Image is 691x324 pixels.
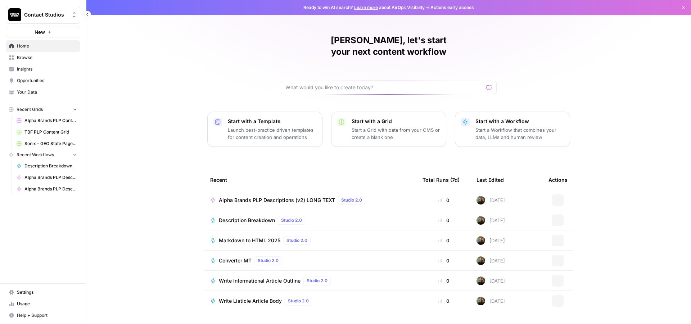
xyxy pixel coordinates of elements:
[423,217,465,224] div: 0
[219,237,280,244] span: Markdown to HTML 2025
[455,112,570,147] button: Start with a WorkflowStart a Workflow that combines your data, LLMs and human review
[210,297,411,305] a: Write Listicle Article BodyStudio 2.0
[6,287,80,298] a: Settings
[286,237,307,244] span: Studio 2.0
[354,5,378,10] a: Learn more
[17,106,43,113] span: Recent Grids
[341,197,362,203] span: Studio 2.0
[6,40,80,52] a: Home
[6,75,80,86] a: Opportunities
[207,112,322,147] button: Start with a TemplateLaunch best-practice driven templates for content creation and operations
[13,172,80,183] a: Alpha Brands PLP Descriptions (v2)
[13,115,80,126] a: Alpha Brands PLP Content Grid
[281,35,497,58] h1: [PERSON_NAME], let's start your next content workflow
[6,104,80,115] button: Recent Grids
[13,183,80,195] a: Alpha Brands PLP Descriptions (v2) LONG TEXT
[210,256,411,265] a: Converter MTStudio 2.0
[219,297,282,305] span: Write Listicle Article Body
[307,278,328,284] span: Studio 2.0
[6,86,80,98] a: Your Data
[24,11,68,18] span: Contact Studios
[6,310,80,321] button: Help + Support
[8,8,21,21] img: Contact Studios Logo
[477,216,505,225] div: [DATE]
[210,216,411,225] a: Description BreakdownStudio 2.0
[219,217,275,224] span: Description Breakdown
[477,256,505,265] div: [DATE]
[423,170,460,190] div: Total Runs (7d)
[17,289,77,296] span: Settings
[24,174,77,181] span: Alpha Brands PLP Descriptions (v2)
[352,126,440,141] p: Start a Grid with data from your CMS or create a blank one
[258,257,279,264] span: Studio 2.0
[303,4,425,11] span: Ready to win AI search? about AirOps Visibility
[477,256,485,265] img: vlbh6tvzzzm1xxij3znetyf2jnu7
[475,126,564,141] p: Start a Workflow that combines your data, LLMs and human review
[477,236,505,245] div: [DATE]
[17,312,77,319] span: Help + Support
[477,196,505,204] div: [DATE]
[423,297,465,305] div: 0
[477,297,505,305] div: [DATE]
[17,77,77,84] span: Opportunities
[210,196,411,204] a: Alpha Brands PLP Descriptions (v2) LONG TEXTStudio 2.0
[352,118,440,125] p: Start with a Grid
[475,118,564,125] p: Start with a Workflow
[477,236,485,245] img: vlbh6tvzzzm1xxij3znetyf2jnu7
[423,237,465,244] div: 0
[24,163,77,169] span: Description Breakdown
[17,152,54,158] span: Recent Workflows
[13,126,80,138] a: TBF PLP Content Grid
[477,216,485,225] img: vlbh6tvzzzm1xxij3znetyf2jnu7
[285,84,483,91] input: What would you like to create today?
[210,170,411,190] div: Recent
[430,4,474,11] span: Actions early access
[17,54,77,61] span: Browse
[17,301,77,307] span: Usage
[288,298,309,304] span: Studio 2.0
[17,89,77,95] span: Your Data
[228,118,316,125] p: Start with a Template
[477,170,504,190] div: Last Edited
[13,160,80,172] a: Description Breakdown
[24,186,77,192] span: Alpha Brands PLP Descriptions (v2) LONG TEXT
[477,276,505,285] div: [DATE]
[6,63,80,75] a: Insights
[24,129,77,135] span: TBF PLP Content Grid
[219,197,335,204] span: Alpha Brands PLP Descriptions (v2) LONG TEXT
[6,52,80,63] a: Browse
[17,66,77,72] span: Insights
[423,197,465,204] div: 0
[477,196,485,204] img: vlbh6tvzzzm1xxij3znetyf2jnu7
[228,126,316,141] p: Launch best-practice driven templates for content creation and operations
[281,217,302,224] span: Studio 2.0
[6,27,80,37] button: New
[548,170,568,190] div: Actions
[35,28,45,36] span: New
[423,257,465,264] div: 0
[6,149,80,160] button: Recent Workflows
[219,257,252,264] span: Converter MT
[13,138,80,149] a: Sonix - GEO State Pages Grid
[17,43,77,49] span: Home
[6,298,80,310] a: Usage
[24,140,77,147] span: Sonix - GEO State Pages Grid
[6,6,80,24] button: Workspace: Contact Studios
[219,277,301,284] span: Write Informational Article Outline
[24,117,77,124] span: Alpha Brands PLP Content Grid
[477,297,485,305] img: vlbh6tvzzzm1xxij3znetyf2jnu7
[331,112,446,147] button: Start with a GridStart a Grid with data from your CMS or create a blank one
[477,276,485,285] img: vlbh6tvzzzm1xxij3znetyf2jnu7
[210,276,411,285] a: Write Informational Article OutlineStudio 2.0
[423,277,465,284] div: 0
[210,236,411,245] a: Markdown to HTML 2025Studio 2.0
